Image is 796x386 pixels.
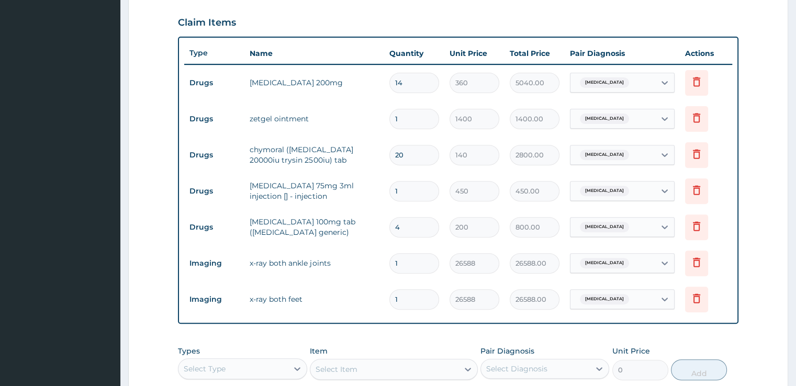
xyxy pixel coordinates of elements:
[244,175,384,207] td: [MEDICAL_DATA] 75mg 3ml injection [] - injection
[244,72,384,93] td: [MEDICAL_DATA] 200mg
[244,211,384,243] td: [MEDICAL_DATA] 100mg tab ([MEDICAL_DATA] generic)
[178,17,236,29] h3: Claim Items
[184,218,244,237] td: Drugs
[184,109,244,129] td: Drugs
[580,294,629,304] span: [MEDICAL_DATA]
[244,253,384,274] td: x-ray both ankle joints
[184,254,244,273] td: Imaging
[504,43,565,64] th: Total Price
[480,346,534,356] label: Pair Diagnosis
[580,258,629,268] span: [MEDICAL_DATA]
[384,43,444,64] th: Quantity
[184,43,244,63] th: Type
[184,290,244,309] td: Imaging
[486,364,547,374] div: Select Diagnosis
[671,359,727,380] button: Add
[184,364,226,374] div: Select Type
[244,108,384,129] td: zetgel ointment
[178,347,200,356] label: Types
[444,43,504,64] th: Unit Price
[580,113,629,124] span: [MEDICAL_DATA]
[244,43,384,64] th: Name
[184,181,244,201] td: Drugs
[565,43,680,64] th: Pair Diagnosis
[580,77,629,88] span: [MEDICAL_DATA]
[184,145,244,165] td: Drugs
[580,186,629,196] span: [MEDICAL_DATA]
[612,346,650,356] label: Unit Price
[580,222,629,232] span: [MEDICAL_DATA]
[680,43,732,64] th: Actions
[184,73,244,93] td: Drugs
[244,289,384,310] td: x-ray both feet
[310,346,328,356] label: Item
[244,139,384,171] td: chymoral ([MEDICAL_DATA] 20000iu trysin 2500iu) tab
[580,150,629,160] span: [MEDICAL_DATA]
